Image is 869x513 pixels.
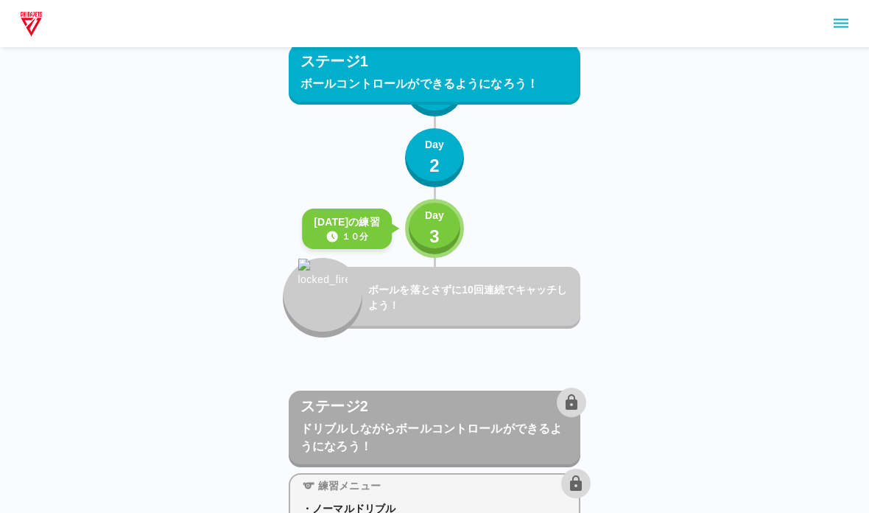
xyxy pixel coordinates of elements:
p: ボールコントロールができるようになろう！ [300,75,569,93]
p: １０分 [342,230,368,243]
img: locked_fire_icon [298,259,348,319]
p: 2 [429,153,440,179]
p: ステージ2 [300,395,368,417]
p: Day [425,137,444,153]
p: ボールを落とさずに10回連続でキャッチしよう！ [368,282,574,313]
button: locked_fire_icon [283,258,362,338]
p: 3 [429,223,440,250]
p: ステージ1 [300,50,368,72]
p: 練習メニュー [318,478,381,494]
img: dummy [18,9,45,38]
p: ドリブルしながらボールコントロールができるようになろう！ [300,420,569,456]
button: Day3 [405,199,464,258]
button: Day2 [405,128,464,187]
p: [DATE]の練習 [314,214,380,230]
button: sidemenu [828,11,854,36]
p: Day [425,208,444,223]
